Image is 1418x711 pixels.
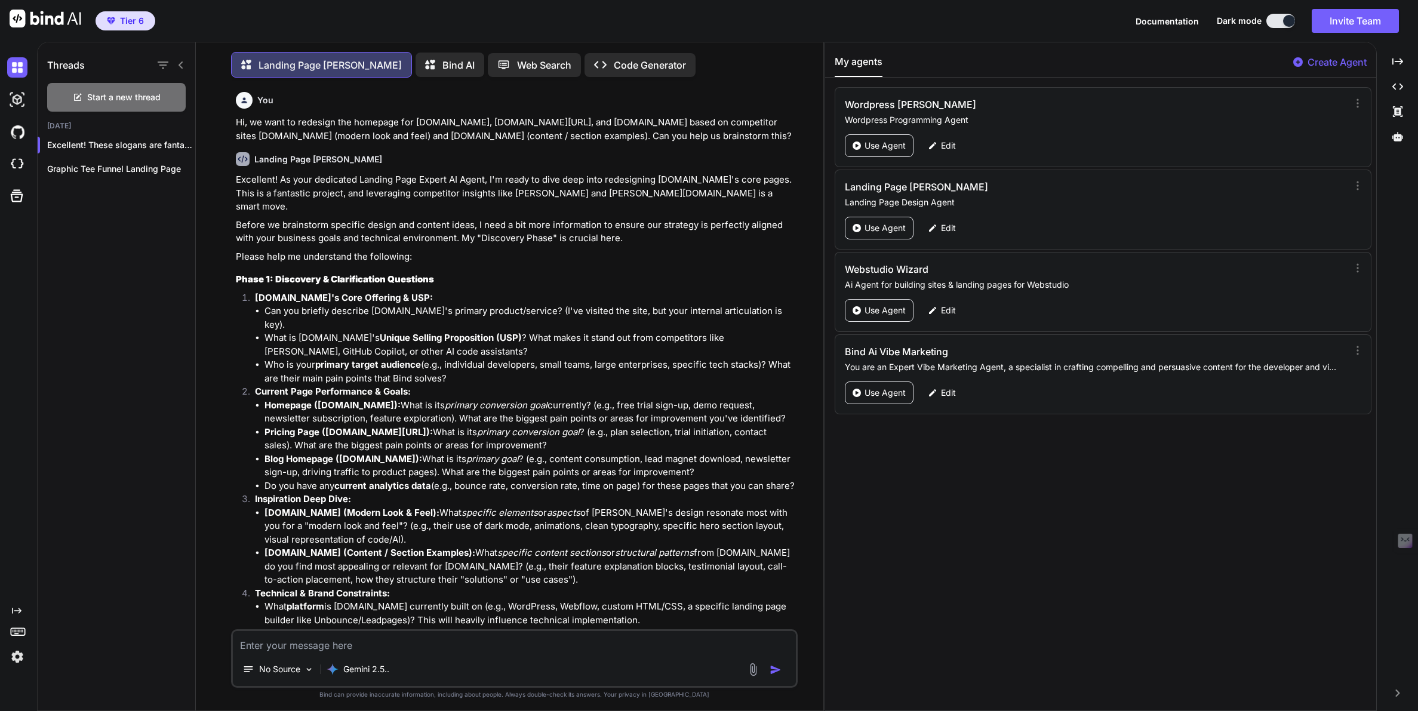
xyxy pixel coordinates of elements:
strong: Pricing Page ([DOMAIN_NAME][URL]): [264,426,433,438]
strong: current analytics data [334,480,431,491]
p: Wordpress Programming Agent [845,114,1338,126]
strong: Homepage ([DOMAIN_NAME]): [264,399,401,411]
button: premiumTier 6 [96,11,155,30]
strong: [DOMAIN_NAME]'s Core Offering & USP: [255,292,433,303]
p: Edit [941,304,956,316]
p: Web Search [517,58,571,72]
span: Dark mode [1217,15,1262,27]
img: attachment [746,663,760,676]
p: Edit [941,140,956,152]
span: Start a new thread [87,91,161,103]
li: Do you have any (e.g., bounce rate, conversion rate, time on page) for these pages that you can s... [264,479,795,493]
li: What is its currently? (e.g., free trial sign-up, demo request, newsletter subscription, feature ... [264,399,795,426]
strong: primary target audience [315,359,421,370]
img: darkChat [7,57,27,78]
h6: You [257,94,273,106]
strong: [DOMAIN_NAME] (Modern Look & Feel): [264,507,439,518]
strong: Current Page Performance & Goals: [255,386,411,397]
em: primary conversion goal [477,426,580,438]
li: What is [DOMAIN_NAME]'s ? What makes it stand out from competitors like [PERSON_NAME], GitHub Cop... [264,331,795,358]
strong: Inspiration Deep Dive: [255,493,351,504]
p: Hi, we want to redesign the homepage for [DOMAIN_NAME], [DOMAIN_NAME][URL], and [DOMAIN_NAME] bas... [236,116,795,143]
p: You are an Expert Vibe Marketing Agent, a specialist in crafting compelling and persuasive conten... [845,361,1338,373]
p: Landing Page [PERSON_NAME] [259,58,402,72]
button: Invite Team [1312,9,1399,33]
p: Excellent! These slogans are fantastic – they're... [47,139,195,151]
img: darkAi-studio [7,90,27,110]
h2: [DATE] [38,121,195,131]
p: Edit [941,222,956,234]
p: Use Agent [865,304,906,316]
button: My agents [835,54,882,77]
p: No Source [259,663,300,675]
p: Bind can provide inaccurate information, including about people. Always double-check its answers.... [231,690,797,699]
button: Documentation [1136,15,1199,27]
li: What is its ? (e.g., plan selection, trial initiation, contact sales). What are the biggest pain ... [264,426,795,453]
strong: Phase 1: Discovery & Clarification Questions [236,273,434,285]
strong: brand guidelines [353,627,425,639]
img: premium [107,17,115,24]
strong: Blog Homepage ([DOMAIN_NAME]): [264,453,422,464]
p: Bind AI [442,58,475,72]
p: Landing Page Design Agent [845,196,1338,208]
strong: Unique Selling Proposition (USP) [380,332,522,343]
p: Use Agent [865,387,906,399]
img: icon [770,664,782,676]
h1: Threads [47,58,85,72]
li: What or of [PERSON_NAME]'s design resonate most with you for a "modern look and feel"? (e.g., the... [264,506,795,547]
li: What is its ? (e.g., content consumption, lead magnet download, newsletter sign-up, driving traff... [264,453,795,479]
p: Create Agent [1308,55,1367,69]
li: What is [DOMAIN_NAME] currently built on (e.g., WordPress, Webflow, custom HTML/CSS, a specific l... [264,600,795,627]
em: aspects [547,507,580,518]
h3: Webstudio Wizard [845,262,1190,276]
em: structural patterns [615,547,694,558]
em: primary conversion goal [445,399,547,411]
li: Who is your (e.g., individual developers, small teams, large enterprises, specific tech stacks)? ... [264,358,795,385]
h3: Bind Ai Vibe Marketing [845,344,1190,359]
span: Documentation [1136,16,1199,26]
p: Please help me understand the following: [236,250,795,264]
em: specific content sections [497,547,606,558]
p: Use Agent [865,140,906,152]
img: githubDark [7,122,27,142]
img: cloudideIcon [7,154,27,174]
strong: platform [287,601,324,612]
p: Edit [941,387,956,399]
p: Before we brainstorm specific design and content ideas, I need a bit more information to ensure o... [236,218,795,245]
img: settings [7,647,27,667]
strong: Technical & Brand Constraints: [255,587,390,599]
li: Do you have existing (color palette, typography, logo usage, tone of voice) that we need to adher... [264,627,795,654]
img: Bind AI [10,10,81,27]
h3: Wordpress [PERSON_NAME] [845,97,1190,112]
li: What or from [DOMAIN_NAME] do you find most appealing or relevant for [DOMAIN_NAME]? (e.g., their... [264,546,795,587]
p: Code Generator [614,58,686,72]
span: Tier 6 [120,15,144,27]
p: Ai Agent for building sites & landing pages for Webstudio [845,279,1338,291]
em: primary goal [466,453,519,464]
img: Pick Models [304,664,314,675]
p: Excellent! As your dedicated Landing Page Expert AI Agent, I'm ready to dive deep into redesignin... [236,173,795,214]
h3: Landing Page [PERSON_NAME] [845,180,1190,194]
h6: Landing Page [PERSON_NAME] [254,153,382,165]
img: Gemini 2.5 flash [327,663,339,675]
p: Use Agent [865,222,906,234]
p: Gemini 2.5.. [343,663,389,675]
em: specific elements [462,507,538,518]
p: Graphic Tee Funnel Landing Page [47,163,195,175]
strong: [DOMAIN_NAME] (Content / Section Examples): [264,547,475,558]
li: Can you briefly describe [DOMAIN_NAME]'s primary product/service? (I've visited the site, but you... [264,304,795,331]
